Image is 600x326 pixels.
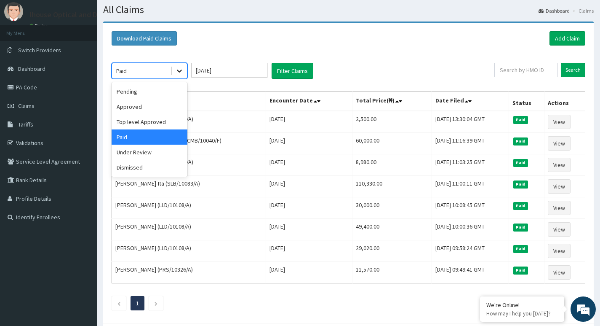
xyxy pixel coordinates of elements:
th: Encounter Date [266,92,352,111]
td: [DATE] 09:58:24 GMT [432,240,509,262]
a: View [548,115,571,129]
td: [DATE] [266,240,352,262]
a: View [548,265,571,280]
button: Download Paid Claims [112,31,177,46]
img: User Image [4,2,23,21]
a: Dashboard [539,7,570,14]
a: View [548,158,571,172]
span: Paid [513,224,528,231]
input: Select Month and Year [192,63,267,78]
td: 11,570.00 [352,262,432,283]
a: View [548,136,571,151]
td: Similoluwa [PERSON_NAME] (CMB/10040/F) [112,133,266,154]
span: Paid [513,267,528,274]
td: [PERSON_NAME] (OVA/10002/A) [112,154,266,176]
th: Actions [544,92,585,111]
td: [DATE] 09:49:41 GMT [432,262,509,283]
th: Name [112,92,266,111]
p: How may I help you today? [486,310,558,317]
a: Add Claim [549,31,585,46]
td: [PERSON_NAME] (OVA/10002/A) [112,111,266,133]
img: d_794563401_company_1708531726252_794563401 [16,42,34,63]
td: 30,000.00 [352,197,432,219]
td: 49,400.00 [352,219,432,240]
span: Paid [513,159,528,167]
input: Search [561,63,585,77]
p: Ihouse Optical and Dental Clinic [29,11,134,19]
span: Paid [513,245,528,253]
td: 110,330.00 [352,176,432,197]
span: Paid [513,137,528,145]
a: Next page [154,299,158,307]
input: Search by HMO ID [494,63,558,77]
a: Page 1 is your current page [136,299,139,307]
td: [DATE] [266,154,352,176]
td: 60,000.00 [352,133,432,154]
a: Online [29,23,50,29]
div: Under Review [112,145,187,160]
span: Paid [513,181,528,188]
td: [DATE] 10:08:45 GMT [432,197,509,219]
li: Claims [571,7,594,14]
td: [DATE] 10:00:36 GMT [432,219,509,240]
td: 8,980.00 [352,154,432,176]
span: Paid [513,202,528,210]
a: View [548,179,571,194]
div: Paid [116,67,127,75]
span: Paid [513,116,528,124]
td: [PERSON_NAME] (LLD/10108/A) [112,240,266,262]
td: [DATE] [266,176,352,197]
div: Top level Approved [112,114,187,129]
div: Approved [112,99,187,114]
th: Status [509,92,544,111]
div: Dismissed [112,160,187,175]
a: View [548,222,571,237]
td: [DATE] [266,197,352,219]
td: [DATE] 11:03:25 GMT [432,154,509,176]
td: [DATE] [266,262,352,283]
a: View [548,201,571,215]
a: Previous page [117,299,121,307]
td: [PERSON_NAME] (LLD/10108/A) [112,219,266,240]
span: Claims [18,102,35,110]
span: Switch Providers [18,46,61,54]
td: [DATE] [266,111,352,133]
td: [PERSON_NAME] (LLD/10108/A) [112,197,266,219]
td: [DATE] 13:30:04 GMT [432,111,509,133]
td: [PERSON_NAME] (PRS/10326/A) [112,262,266,283]
th: Total Price(₦) [352,92,432,111]
div: Pending [112,84,187,99]
div: Minimize live chat window [138,4,158,24]
textarea: Type your message and hit 'Enter' [4,230,160,260]
span: Tariffs [18,121,33,128]
div: We're Online! [486,301,558,309]
td: 29,020.00 [352,240,432,262]
span: Dashboard [18,65,45,73]
button: Filter Claims [272,63,313,79]
td: [PERSON_NAME]-Ita (SLB/10083/A) [112,176,266,197]
span: We're online! [49,106,116,191]
div: Paid [112,129,187,145]
td: [DATE] [266,133,352,154]
td: [DATE] 11:16:39 GMT [432,133,509,154]
td: 2,500.00 [352,111,432,133]
td: [DATE] 11:00:11 GMT [432,176,509,197]
a: View [548,244,571,258]
th: Date Filed [432,92,509,111]
div: Chat with us now [44,47,141,58]
td: [DATE] [266,219,352,240]
h1: All Claims [103,4,594,15]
